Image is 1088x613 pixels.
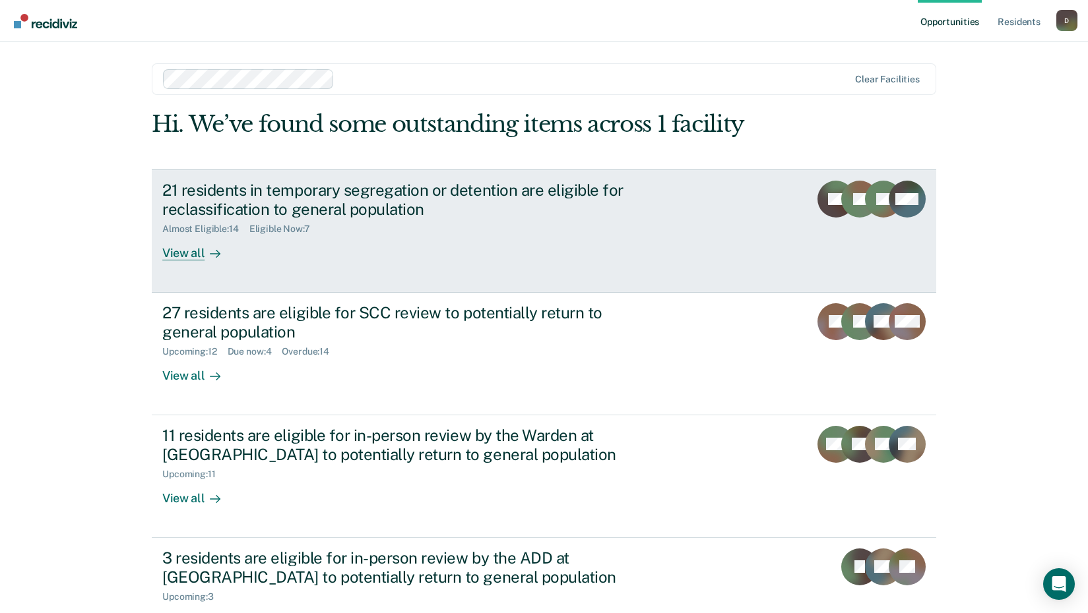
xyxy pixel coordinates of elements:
div: Clear facilities [855,74,920,85]
div: Almost Eligible : 14 [162,223,249,235]
div: Overdue : 14 [282,346,340,357]
div: 21 residents in temporary segregation or detention are eligible for reclassification to general p... [162,181,625,219]
div: View all [162,235,236,260]
div: 27 residents are eligible for SCC review to potentially return to general population [162,303,625,341]
div: Upcoming : 3 [162,591,224,602]
div: Eligible Now : 7 [249,223,321,235]
div: Upcoming : 11 [162,469,226,480]
button: Profile dropdown button [1056,10,1077,31]
div: 3 residents are eligible for in-person review by the ADD at [GEOGRAPHIC_DATA] to potentially retu... [162,548,625,587]
div: View all [162,480,236,506]
div: D [1056,10,1077,31]
a: 21 residents in temporary segregation or detention are eligible for reclassification to general p... [152,169,936,293]
div: 11 residents are eligible for in-person review by the Warden at [GEOGRAPHIC_DATA] to potentially ... [162,426,625,464]
div: Due now : 4 [228,346,282,357]
img: Recidiviz [14,14,77,28]
div: Upcoming : 12 [162,346,228,357]
a: 27 residents are eligible for SCC review to potentially return to general populationUpcoming:12Du... [152,293,936,415]
a: 11 residents are eligible for in-person review by the Warden at [GEOGRAPHIC_DATA] to potentially ... [152,415,936,538]
div: Hi. We’ve found some outstanding items across 1 facility [152,111,779,138]
div: Open Intercom Messenger [1043,568,1075,600]
div: View all [162,357,236,383]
